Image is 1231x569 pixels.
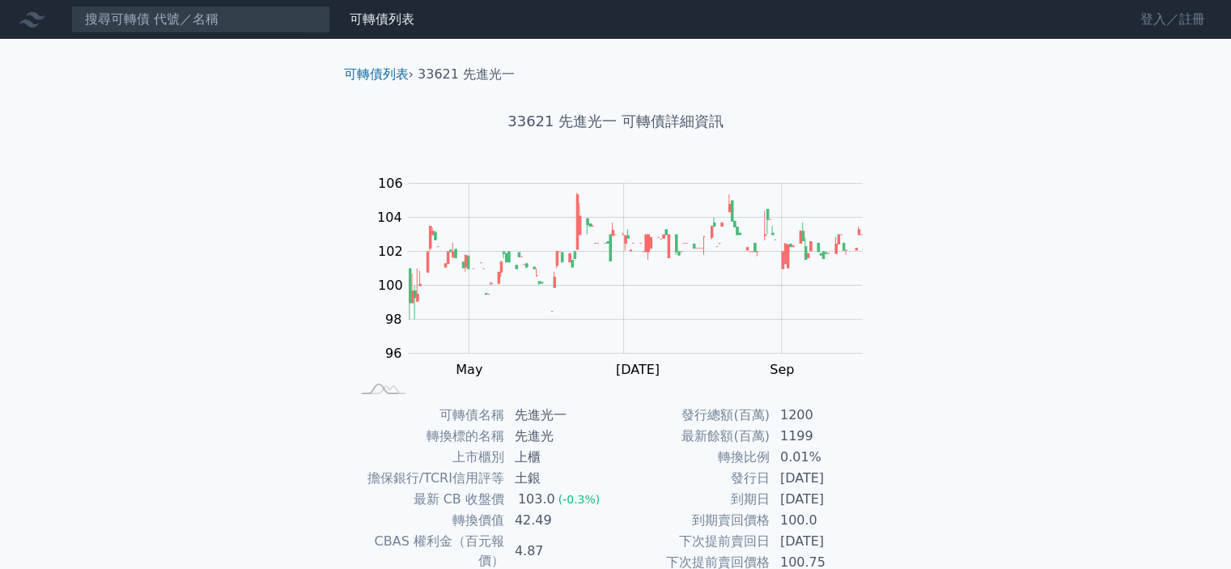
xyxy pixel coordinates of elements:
[331,110,901,133] h1: 33621 先進光一 可轉債詳細資訊
[350,510,505,531] td: 轉換價值
[1127,6,1218,32] a: 登入／註冊
[770,468,881,489] td: [DATE]
[378,176,403,191] tspan: 106
[770,426,881,447] td: 1199
[505,510,616,531] td: 42.49
[378,278,403,293] tspan: 100
[505,447,616,468] td: 上櫃
[558,493,601,506] span: (-0.3%)
[616,426,770,447] td: 最新餘額(百萬)
[378,244,403,259] tspan: 102
[350,426,505,447] td: 轉換標的名稱
[770,531,881,552] td: [DATE]
[350,447,505,468] td: 上市櫃別
[616,405,770,426] td: 發行總額(百萬)
[350,489,505,510] td: 最新 CB 收盤價
[350,11,414,27] a: 可轉債列表
[505,426,616,447] td: 先進光
[71,6,330,33] input: 搜尋可轉債 代號／名稱
[770,405,881,426] td: 1200
[770,489,881,510] td: [DATE]
[456,362,482,377] tspan: May
[616,362,660,377] tspan: [DATE]
[418,65,515,84] li: 33621 先進光一
[344,66,409,82] a: 可轉債列表
[770,362,794,377] tspan: Sep
[616,468,770,489] td: 發行日
[377,210,402,225] tspan: 104
[350,468,505,489] td: 擔保銀行/TCRI信用評等
[385,346,401,361] tspan: 96
[368,176,886,377] g: Chart
[616,447,770,468] td: 轉換比例
[616,489,770,510] td: 到期日
[515,490,558,509] div: 103.0
[616,531,770,552] td: 下次提前賣回日
[350,405,505,426] td: 可轉債名稱
[770,510,881,531] td: 100.0
[505,468,616,489] td: 土銀
[770,447,881,468] td: 0.01%
[505,405,616,426] td: 先進光一
[385,312,401,327] tspan: 98
[616,510,770,531] td: 到期賣回價格
[344,65,414,84] li: ›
